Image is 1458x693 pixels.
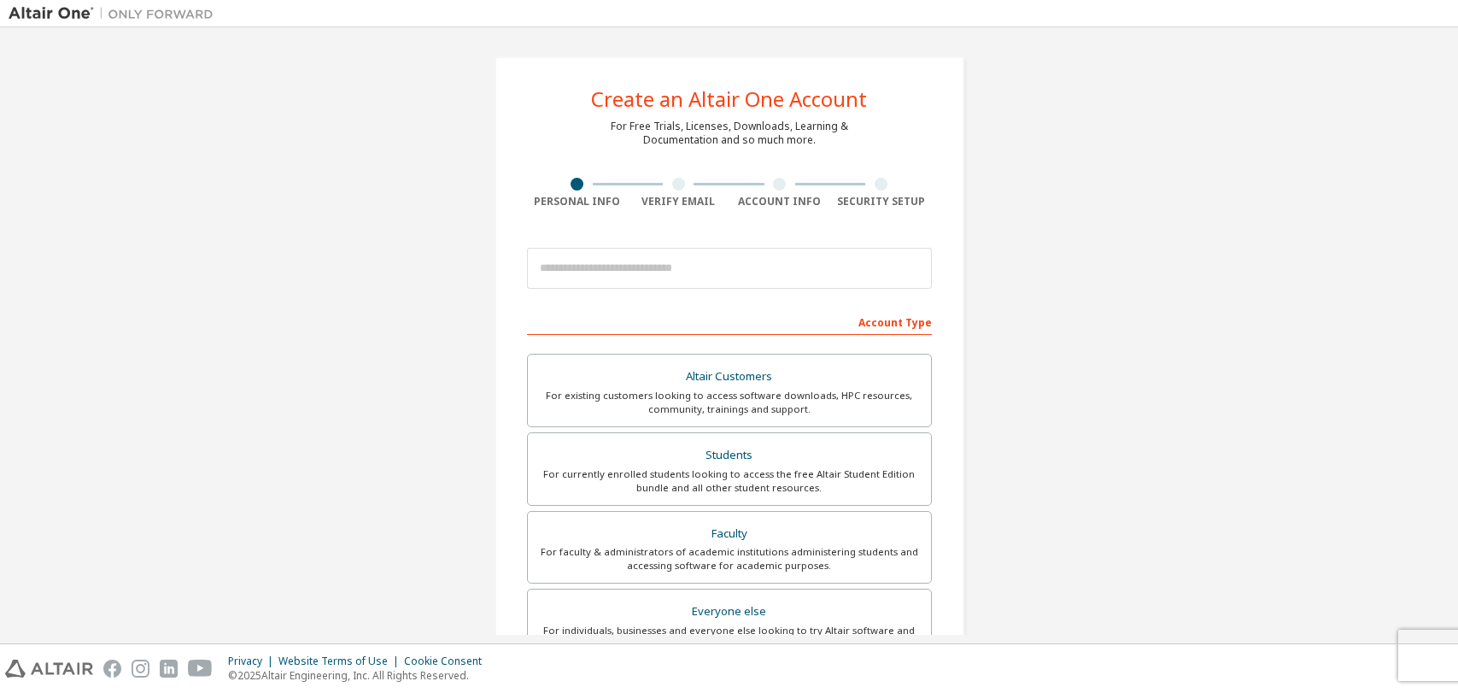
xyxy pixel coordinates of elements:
div: For currently enrolled students looking to access the free Altair Student Edition bundle and all ... [538,467,921,495]
div: Students [538,443,921,467]
div: For individuals, businesses and everyone else looking to try Altair software and explore our prod... [538,624,921,651]
div: Altair Customers [538,365,921,389]
div: Create an Altair One Account [591,89,867,109]
div: Privacy [228,655,278,668]
img: youtube.svg [188,660,213,678]
div: For Free Trials, Licenses, Downloads, Learning & Documentation and so much more. [611,120,848,147]
div: Personal Info [527,195,629,208]
img: instagram.svg [132,660,149,678]
p: © 2025 Altair Engineering, Inc. All Rights Reserved. [228,668,492,683]
img: linkedin.svg [160,660,178,678]
div: Everyone else [538,600,921,624]
div: Security Setup [830,195,932,208]
div: Verify Email [628,195,729,208]
div: For faculty & administrators of academic institutions administering students and accessing softwa... [538,545,921,573]
div: For existing customers looking to access software downloads, HPC resources, community, trainings ... [538,389,921,416]
img: Altair One [9,5,222,22]
div: Cookie Consent [404,655,492,668]
div: Website Terms of Use [278,655,404,668]
img: facebook.svg [103,660,121,678]
div: Faculty [538,522,921,546]
div: Account Type [527,308,932,335]
img: altair_logo.svg [5,660,93,678]
div: Account Info [729,195,831,208]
